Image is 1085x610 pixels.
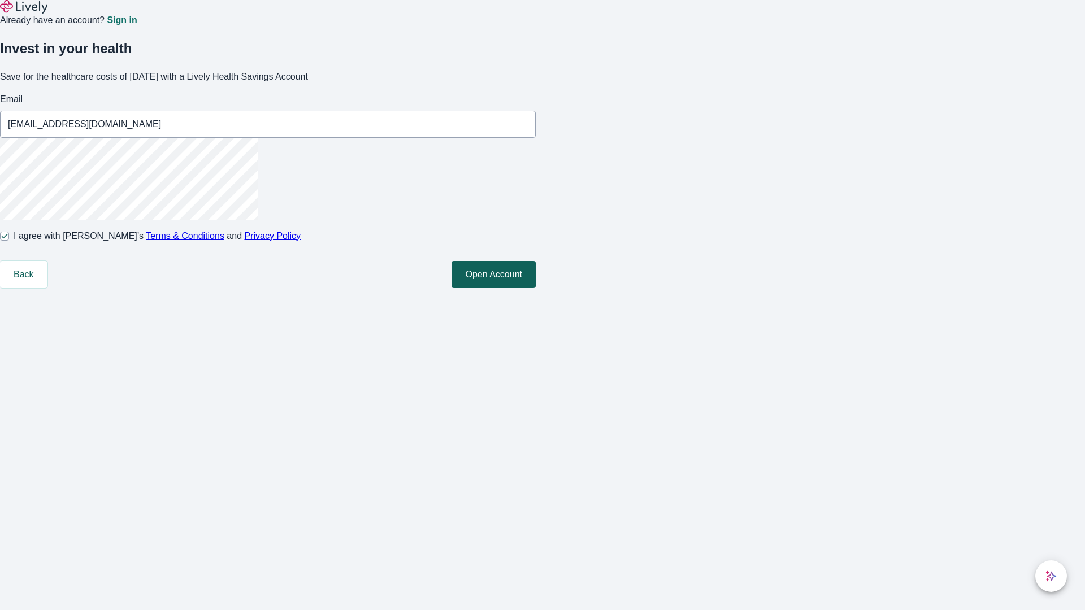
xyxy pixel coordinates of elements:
button: chat [1035,560,1067,592]
svg: Lively AI Assistant [1045,570,1057,582]
span: I agree with [PERSON_NAME]’s and [14,229,301,243]
a: Terms & Conditions [146,231,224,241]
button: Open Account [452,261,536,288]
a: Sign in [107,16,137,25]
a: Privacy Policy [245,231,301,241]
